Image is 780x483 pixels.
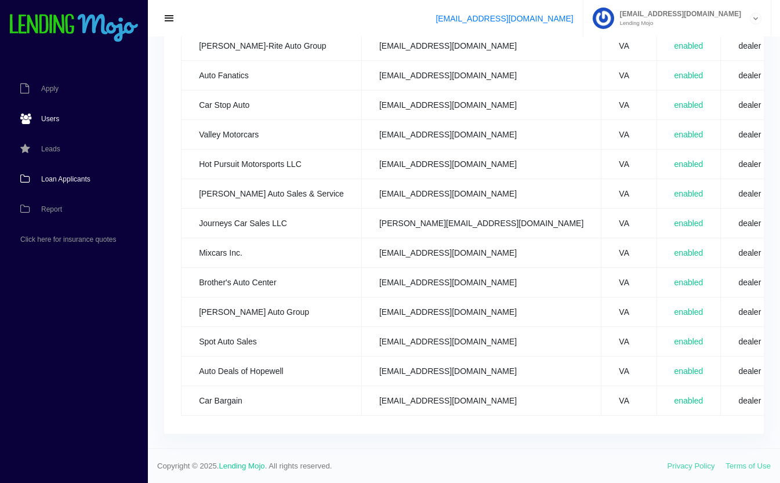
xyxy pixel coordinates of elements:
[182,209,362,238] td: Journeys Car Sales LLC
[721,150,779,179] td: dealer
[674,337,703,346] span: enabled
[614,10,741,17] span: [EMAIL_ADDRESS][DOMAIN_NAME]
[674,100,703,110] span: enabled
[361,90,601,120] td: [EMAIL_ADDRESS][DOMAIN_NAME]
[674,41,703,50] span: enabled
[674,71,703,80] span: enabled
[674,130,703,139] span: enabled
[601,150,656,179] td: VA
[601,120,656,150] td: VA
[601,31,656,61] td: VA
[361,179,601,209] td: [EMAIL_ADDRESS][DOMAIN_NAME]
[601,90,656,120] td: VA
[361,120,601,150] td: [EMAIL_ADDRESS][DOMAIN_NAME]
[361,238,601,268] td: [EMAIL_ADDRESS][DOMAIN_NAME]
[361,327,601,357] td: [EMAIL_ADDRESS][DOMAIN_NAME]
[182,327,362,357] td: Spot Auto Sales
[361,297,601,327] td: [EMAIL_ADDRESS][DOMAIN_NAME]
[721,238,779,268] td: dealer
[721,297,779,327] td: dealer
[182,90,362,120] td: Car Stop Auto
[182,150,362,179] td: Hot Pursuit Motorsports LLC
[182,120,362,150] td: Valley Motorcars
[182,386,362,416] td: Car Bargain
[182,357,362,386] td: Auto Deals of Hopewell
[721,209,779,238] td: dealer
[20,236,116,243] span: Click here for insurance quotes
[361,209,601,238] td: [PERSON_NAME][EMAIL_ADDRESS][DOMAIN_NAME]
[674,189,703,198] span: enabled
[361,31,601,61] td: [EMAIL_ADDRESS][DOMAIN_NAME]
[721,90,779,120] td: dealer
[667,462,715,470] a: Privacy Policy
[601,209,656,238] td: VA
[674,219,703,228] span: enabled
[721,268,779,297] td: dealer
[721,327,779,357] td: dealer
[601,297,656,327] td: VA
[9,14,139,43] img: logo-small.png
[601,386,656,416] td: VA
[41,85,59,92] span: Apply
[361,357,601,386] td: [EMAIL_ADDRESS][DOMAIN_NAME]
[674,307,703,317] span: enabled
[182,61,362,90] td: Auto Fanatics
[721,31,779,61] td: dealer
[674,278,703,287] span: enabled
[219,462,265,470] a: Lending Mojo
[721,61,779,90] td: dealer
[182,179,362,209] td: [PERSON_NAME] Auto Sales & Service
[41,146,60,152] span: Leads
[182,268,362,297] td: Brother's Auto Center
[361,150,601,179] td: [EMAIL_ADDRESS][DOMAIN_NAME]
[593,8,614,29] img: Profile image
[41,115,59,122] span: Users
[601,268,656,297] td: VA
[601,357,656,386] td: VA
[721,120,779,150] td: dealer
[601,179,656,209] td: VA
[721,357,779,386] td: dealer
[601,238,656,268] td: VA
[721,386,779,416] td: dealer
[182,31,362,61] td: [PERSON_NAME]-Rite Auto Group
[674,248,703,257] span: enabled
[614,20,741,26] small: Lending Mojo
[41,206,62,213] span: Report
[721,179,779,209] td: dealer
[674,396,703,405] span: enabled
[361,268,601,297] td: [EMAIL_ADDRESS][DOMAIN_NAME]
[725,462,771,470] a: Terms of Use
[601,61,656,90] td: VA
[41,176,90,183] span: Loan Applicants
[601,327,656,357] td: VA
[674,159,703,169] span: enabled
[182,238,362,268] td: Mixcars Inc.
[674,366,703,376] span: enabled
[436,14,573,23] a: [EMAIL_ADDRESS][DOMAIN_NAME]
[361,386,601,416] td: [EMAIL_ADDRESS][DOMAIN_NAME]
[361,61,601,90] td: [EMAIL_ADDRESS][DOMAIN_NAME]
[157,460,667,472] span: Copyright © 2025. . All rights reserved.
[182,297,362,327] td: [PERSON_NAME] Auto Group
